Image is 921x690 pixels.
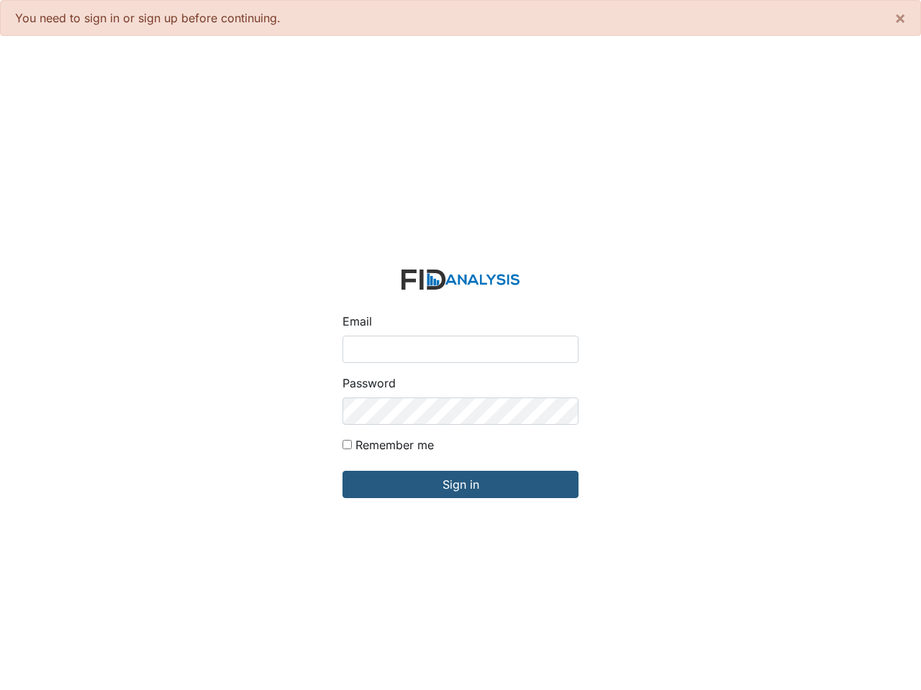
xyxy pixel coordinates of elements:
label: Email [342,313,372,330]
button: × [880,1,920,35]
img: logo-2fc8c6e3336f68795322cb6e9a2b9007179b544421de10c17bdaae8622450297.svg [401,270,520,290]
label: Password [342,374,396,392]
input: Sign in [342,471,579,498]
span: × [894,7,906,28]
label: Remember me [355,436,434,454]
